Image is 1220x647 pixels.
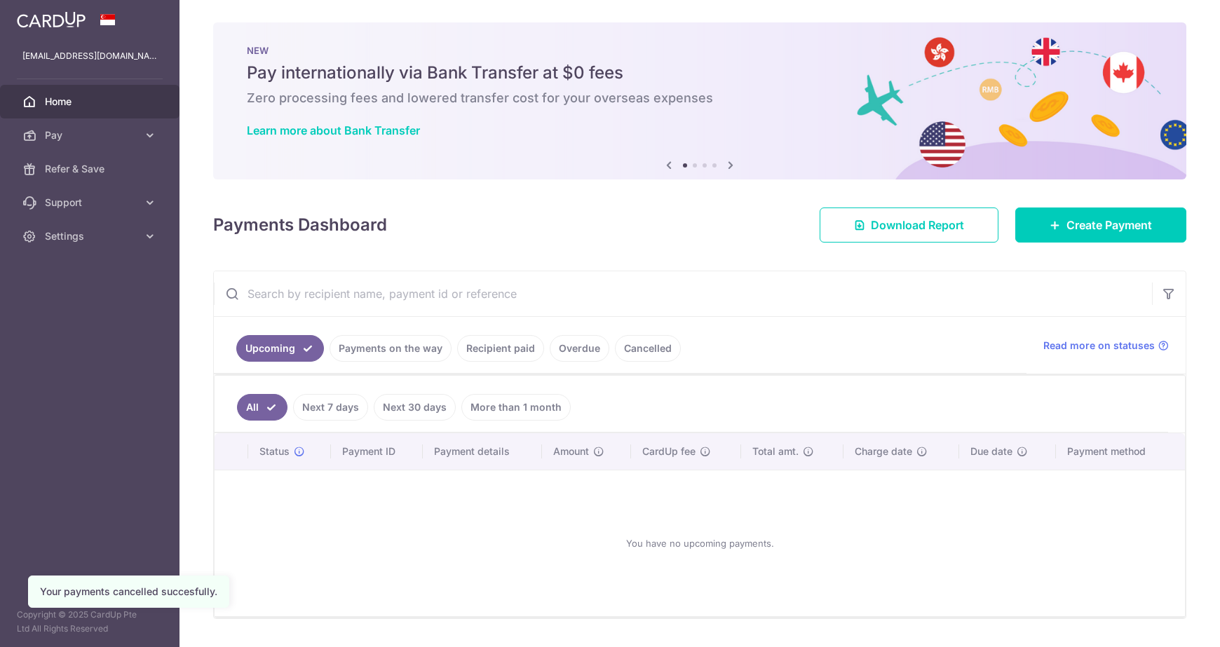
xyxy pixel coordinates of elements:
div: You have no upcoming payments. [231,482,1168,605]
p: NEW [247,45,1153,56]
a: Overdue [550,335,609,362]
img: CardUp [17,11,86,28]
span: Read more on statuses [1043,339,1155,353]
a: Payments on the way [330,335,452,362]
input: Search by recipient name, payment id or reference [214,271,1152,316]
a: Create Payment [1015,207,1186,243]
h4: Payments Dashboard [213,212,387,238]
img: Bank transfer banner [213,22,1186,179]
a: Learn more about Bank Transfer [247,123,420,137]
h6: Zero processing fees and lowered transfer cost for your overseas expenses [247,90,1153,107]
span: Total amt. [752,444,799,458]
span: Pay [45,128,137,142]
p: [EMAIL_ADDRESS][DOMAIN_NAME] [22,49,157,63]
span: CardUp fee [642,444,696,458]
a: Upcoming [236,335,324,362]
a: All [237,394,287,421]
span: Settings [45,229,137,243]
span: Due date [970,444,1012,458]
a: Cancelled [615,335,681,362]
a: Next 7 days [293,394,368,421]
th: Payment details [423,433,542,470]
span: Download Report [871,217,964,233]
th: Payment method [1056,433,1185,470]
iframe: Opens a widget where you can find more information [1130,605,1206,640]
a: More than 1 month [461,394,571,421]
span: Status [259,444,290,458]
span: Create Payment [1066,217,1152,233]
span: Support [45,196,137,210]
th: Payment ID [331,433,423,470]
h5: Pay internationally via Bank Transfer at $0 fees [247,62,1153,84]
a: Download Report [820,207,998,243]
a: Read more on statuses [1043,339,1169,353]
a: Next 30 days [374,394,456,421]
span: Charge date [855,444,912,458]
span: Refer & Save [45,162,137,176]
a: Recipient paid [457,335,544,362]
div: Your payments cancelled succesfully. [40,585,217,599]
span: Amount [553,444,589,458]
span: Home [45,95,137,109]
